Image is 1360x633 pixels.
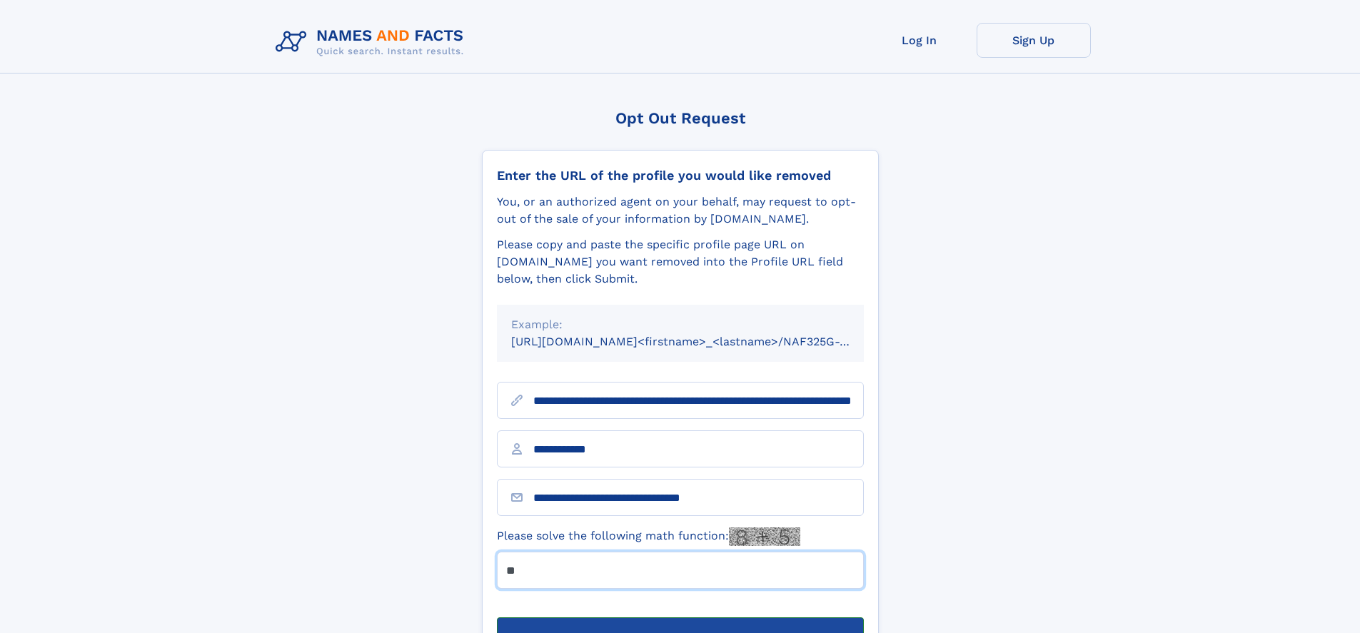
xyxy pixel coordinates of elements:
[497,168,864,183] div: Enter the URL of the profile you would like removed
[511,335,891,348] small: [URL][DOMAIN_NAME]<firstname>_<lastname>/NAF325G-xxxxxxxx
[482,109,879,127] div: Opt Out Request
[497,236,864,288] div: Please copy and paste the specific profile page URL on [DOMAIN_NAME] you want removed into the Pr...
[497,193,864,228] div: You, or an authorized agent on your behalf, may request to opt-out of the sale of your informatio...
[511,316,850,333] div: Example:
[977,23,1091,58] a: Sign Up
[497,527,800,546] label: Please solve the following math function:
[862,23,977,58] a: Log In
[270,23,475,61] img: Logo Names and Facts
